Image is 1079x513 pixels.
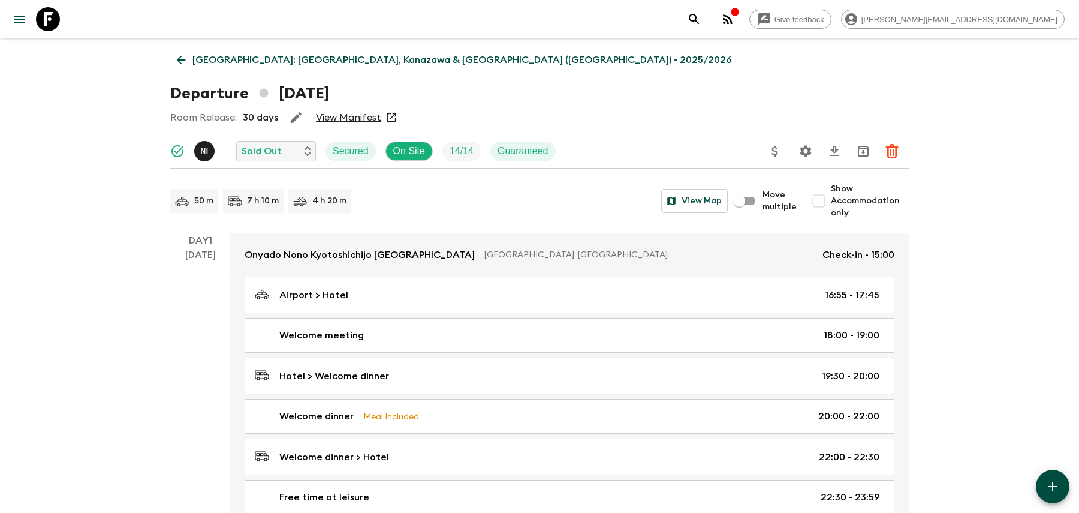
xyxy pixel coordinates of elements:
a: Onyado Nono Kyotoshichijo [GEOGRAPHIC_DATA][GEOGRAPHIC_DATA], [GEOGRAPHIC_DATA]Check-in - 15:00 [230,233,909,277]
p: Hotel > Welcome dinner [279,369,389,383]
p: 4 h 20 m [312,195,346,207]
p: 50 m [194,195,213,207]
a: Welcome meeting18:00 - 19:00 [245,318,894,353]
p: Free time at leisure [279,490,369,505]
p: Airport > Hotel [279,288,348,302]
a: Welcome dinnerMeal Included20:00 - 22:00 [245,399,894,434]
p: 14 / 14 [450,144,474,158]
span: Give feedback [768,15,831,24]
span: [PERSON_NAME][EMAIL_ADDRESS][DOMAIN_NAME] [855,15,1064,24]
span: Show Accommodation only [831,183,909,219]
p: 20:00 - 22:00 [818,409,879,424]
p: Secured [333,144,369,158]
span: Move multiple [762,189,797,213]
p: Welcome dinner > Hotel [279,450,389,464]
button: Archive (Completed, Cancelled or Unsynced Departures only) [851,139,875,163]
p: 22:30 - 23:59 [821,490,879,505]
span: Naoya Ishida [194,145,217,154]
p: Day 1 [170,233,230,248]
button: NI [194,141,217,161]
p: 7 h 10 m [247,195,279,207]
div: Trip Fill [442,142,481,161]
p: N I [200,146,208,156]
button: search adventures [682,7,706,31]
p: 22:00 - 22:30 [819,450,879,464]
p: Onyado Nono Kyotoshichijo [GEOGRAPHIC_DATA] [245,248,475,262]
p: Check-in - 15:00 [822,248,894,262]
p: 18:00 - 19:00 [824,328,879,343]
p: Room Release: [170,110,237,125]
p: Sold Out [242,144,282,158]
button: Download CSV [822,139,846,163]
p: Meal Included [363,410,419,423]
p: [GEOGRAPHIC_DATA]: [GEOGRAPHIC_DATA], Kanazawa & [GEOGRAPHIC_DATA] ([GEOGRAPHIC_DATA]) • 2025/2026 [192,53,731,67]
p: Welcome dinner [279,409,354,424]
p: On Site [393,144,425,158]
a: Give feedback [749,10,831,29]
div: On Site [385,142,433,161]
a: View Manifest [316,112,381,124]
button: Delete [880,139,904,163]
p: [GEOGRAPHIC_DATA], [GEOGRAPHIC_DATA] [484,249,813,261]
button: Update Price, Early Bird Discount and Costs [763,139,787,163]
p: 16:55 - 17:45 [825,288,879,302]
p: Guaranteed [498,144,548,158]
div: [PERSON_NAME][EMAIL_ADDRESS][DOMAIN_NAME] [841,10,1065,29]
a: Hotel > Welcome dinner19:30 - 20:00 [245,358,894,394]
a: [GEOGRAPHIC_DATA]: [GEOGRAPHIC_DATA], Kanazawa & [GEOGRAPHIC_DATA] ([GEOGRAPHIC_DATA]) • 2025/2026 [170,48,738,72]
h1: Departure [DATE] [170,82,329,106]
a: Airport > Hotel16:55 - 17:45 [245,277,894,313]
div: Secured [325,142,376,161]
button: View Map [661,189,728,213]
button: Settings [794,139,818,163]
p: Welcome meeting [279,328,364,343]
svg: Synced Successfully [170,144,185,158]
p: 19:30 - 20:00 [822,369,879,383]
a: Welcome dinner > Hotel22:00 - 22:30 [245,439,894,475]
p: 30 days [243,110,278,125]
button: menu [7,7,31,31]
